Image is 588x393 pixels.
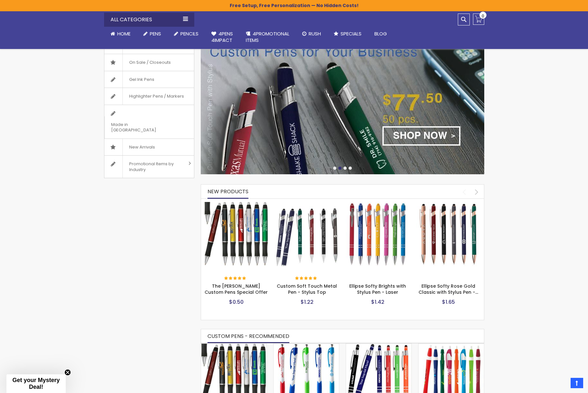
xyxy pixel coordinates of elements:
span: 4Pens 4impact [211,30,233,43]
img: The Barton Custom Pens Special Offer [204,202,269,266]
div: 100% [295,276,318,281]
a: Ellipse Softy Rose Gold Classic with Stylus Pen - Silver Laser [416,202,481,207]
span: New Products [207,188,248,195]
div: next [471,186,482,197]
span: Pens [150,30,161,37]
span: Blog [374,30,387,37]
span: Specials [341,30,361,37]
span: 0 [482,13,484,19]
a: 0 [473,14,484,25]
a: Blog [368,27,393,41]
a: Home [104,27,137,41]
a: On Sale / Closeouts [104,54,194,71]
a: Made in [GEOGRAPHIC_DATA] [104,105,194,139]
iframe: Google Customer Reviews [535,376,588,393]
a: Pens [137,27,168,41]
a: Promotional Items by Industry [104,156,194,178]
a: The [PERSON_NAME] Custom Pens Special Offer [205,283,268,295]
a: Highlighter Pens / Markers [104,88,194,105]
span: Highlighter Pens / Markers [122,88,190,105]
span: $1.42 [371,298,384,306]
a: Avenir® Custom Soft Grip Advertising Pens [274,343,339,349]
span: $1.22 [301,298,313,306]
a: 4Pens4impact [205,27,239,48]
button: Close teaser [64,369,71,376]
a: Custom Soft Touch Metal Pen - Stylus Top [277,283,337,295]
a: The Barton Custom Pens Special Offer [204,202,269,207]
div: 100% [224,276,247,281]
span: $1.65 [442,298,455,306]
span: New Arrivals [122,139,161,156]
img: Custom Soft Touch Metal Pen - Stylus Top [275,202,339,266]
span: Promotional Items by Industry [122,156,186,178]
span: Rush [309,30,321,37]
span: Gel Ink Pens [122,71,161,88]
a: Dart Color slim Pens [419,343,484,349]
a: Pencils [168,27,205,41]
div: All Categories [104,13,194,27]
div: Get your Mystery Deal!Close teaser [6,374,66,393]
div: prev [458,186,470,197]
a: Ellipse Softy Brights with Stylus Pen - Laser [346,202,410,207]
a: 4PROMOTIONALITEMS [239,27,296,48]
span: $0.50 [229,298,244,306]
a: New Arrivals [104,139,194,156]
span: Made in [GEOGRAPHIC_DATA] [104,116,178,139]
a: Custom Soft Touch Metal Pen - Stylus Top [275,202,339,207]
span: Pencils [180,30,198,37]
a: Ellipse Softy Rose Gold Classic with Stylus Pen -… [419,283,478,295]
img: Ellipse Softy Rose Gold Classic with Stylus Pen - Silver Laser [416,202,481,266]
a: Specials [327,27,368,41]
span: On Sale / Closeouts [122,54,177,71]
a: Gel Ink Pens [104,71,194,88]
a: Celeste Soft Touch Metal Pens With Stylus - Special Offer [346,343,411,349]
img: Ellipse Softy Brights with Stylus Pen - Laser [346,202,410,266]
a: The Barton Custom Pens Special Offer [201,343,266,349]
span: CUSTOM PENS - RECOMMENDED [207,332,289,340]
span: Home [117,30,130,37]
img: /custom-soft-touch-pen-metal-barrel.html [201,24,484,174]
span: Get your Mystery Deal! [12,377,60,390]
span: 4PROMOTIONAL ITEMS [246,30,289,43]
a: Rush [296,27,327,41]
a: Ellipse Softy Brights with Stylus Pen - Laser [349,283,406,295]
